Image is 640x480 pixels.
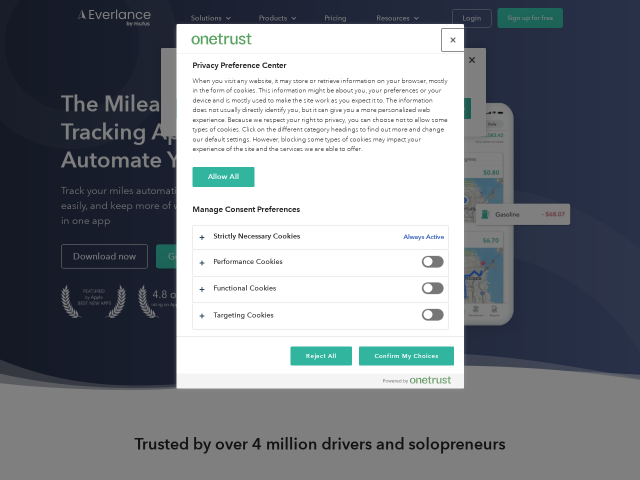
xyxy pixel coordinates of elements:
[176,24,464,388] div: Preference center
[192,167,254,187] button: Allow All
[192,76,448,154] div: When you visit any website, it may store or retrieve information on your browser, mostly in the f...
[442,29,464,51] button: Close
[290,346,352,365] button: Reject All
[191,33,251,44] img: Everlance
[191,29,251,49] div: Everlance
[176,24,464,388] div: Privacy Preference Center
[383,376,451,384] img: Powered by OneTrust Opens in a new Tab
[383,376,459,388] a: Powered by OneTrust Opens in a new Tab
[192,204,448,220] h3: Manage Consent Preferences
[192,59,448,71] h2: Privacy Preference Center
[359,346,453,365] button: Confirm My Choices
